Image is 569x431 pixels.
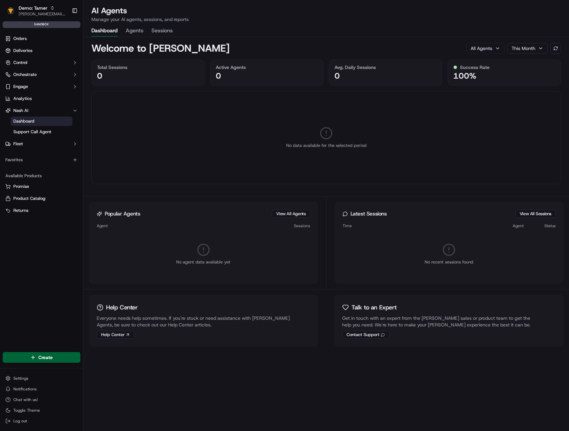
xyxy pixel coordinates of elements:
button: Settings [3,374,80,383]
a: Dashboard [11,117,72,126]
div: Agent [412,223,524,228]
button: Promise [3,181,80,192]
span: Notifications [13,386,37,392]
button: Returns [3,205,80,216]
button: Refresh data [550,43,561,54]
button: Nash AI [3,105,80,116]
span: Knowledge Base [13,97,51,103]
button: All Agents [466,43,505,54]
button: [PERSON_NAME][EMAIL_ADDRESS][DOMAIN_NAME] [19,11,66,17]
span: Avg. Daily Sessions [335,64,376,71]
div: Favorites [3,155,80,165]
span: This Month [512,45,535,52]
span: Toggle Theme [13,408,40,413]
button: Notifications [3,384,80,394]
button: Chat with us! [3,395,80,404]
span: All Agents [471,45,492,52]
div: Available Products [3,171,80,181]
h3: Popular Agents [105,211,140,216]
div: sandbox [3,21,80,28]
span: Returns [13,208,28,214]
p: No data available for the selected period [286,143,367,149]
span: Create [38,354,53,361]
p: Welcome 👋 [7,27,121,37]
span: Log out [13,418,27,424]
a: 📗Knowledge Base [4,94,54,106]
img: Nash [7,7,20,20]
div: Everyone needs help sometimes. If you're stuck or need assistance with [PERSON_NAME] Agents, be s... [97,315,292,328]
span: Active Agents [216,64,246,71]
span: Deliveries [13,48,32,54]
div: Sessions [277,223,310,228]
span: Pylon [66,113,81,118]
a: Analytics [3,93,80,104]
a: Product Catalog [5,196,78,202]
span: Settings [13,376,28,381]
span: 0 [216,71,221,81]
span: Product Catalog [13,196,45,202]
a: View All Agents [276,211,306,217]
h1: AI Agents [91,5,189,16]
div: 💻 [56,97,62,103]
button: Fleet [3,139,80,149]
input: Got a question? Start typing here... [17,43,120,50]
img: 1736555255976-a54dd68f-1ca7-489b-9aae-adbdc363a1c4 [7,64,19,76]
span: Nash AI [13,108,28,114]
button: Help Center [97,331,134,339]
button: Start new chat [113,66,121,74]
span: Total Sessions [97,64,127,71]
span: 100% [453,71,476,81]
span: 0 [97,71,102,81]
span: Control [13,60,27,66]
span: Success Rate [460,64,490,71]
button: View All Sessions [515,210,556,218]
div: We're available if you need us! [23,70,84,76]
a: Orders [3,33,80,44]
p: Help Center [106,303,138,312]
h3: Latest Sessions [351,211,387,216]
div: Time [343,223,407,228]
button: Demo: TamerDemo: Tamer[PERSON_NAME][EMAIL_ADDRESS][DOMAIN_NAME] [3,3,69,19]
a: View All Sessions [520,211,551,217]
h1: Welcome to [PERSON_NAME] [91,42,230,54]
button: Sessions [151,25,173,37]
span: Promise [13,184,29,190]
button: Demo: Tamer [19,5,47,11]
div: Get in touch with an expert from the [PERSON_NAME] sales or product team to get the help you need... [342,315,537,328]
p: Manage your AI agents, sessions, and reports [91,16,189,23]
button: Contact Support [342,331,389,339]
p: No agent data available yet [176,259,230,265]
button: Orchestrate [3,69,80,80]
img: Demo: Tamer [5,5,16,16]
span: 0 [335,71,340,81]
button: Dashboard [91,25,118,37]
span: Fleet [13,141,23,147]
a: Support Call Agent [11,127,72,137]
a: Promise [5,184,78,190]
span: API Documentation [63,97,107,103]
a: Deliveries [3,45,80,56]
span: Chat with us! [13,397,38,402]
button: Agents [126,25,143,37]
span: Engage [13,84,28,90]
button: Toggle Theme [3,406,80,415]
a: 💻API Documentation [54,94,110,106]
p: No recent sessions found [425,259,473,265]
div: Agent [97,223,271,228]
button: Create [3,352,80,363]
button: Log out [3,416,80,426]
button: Product Catalog [3,193,80,204]
div: Status [529,223,556,228]
button: Engage [3,81,80,92]
div: 📗 [7,97,12,103]
span: Analytics [13,96,32,102]
span: Dashboard [13,118,34,124]
div: Start new chat [23,64,109,70]
span: Orders [13,36,27,42]
a: Returns [5,208,78,214]
span: Orchestrate [13,72,37,78]
button: View All Agents [272,210,310,218]
button: Control [3,57,80,68]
